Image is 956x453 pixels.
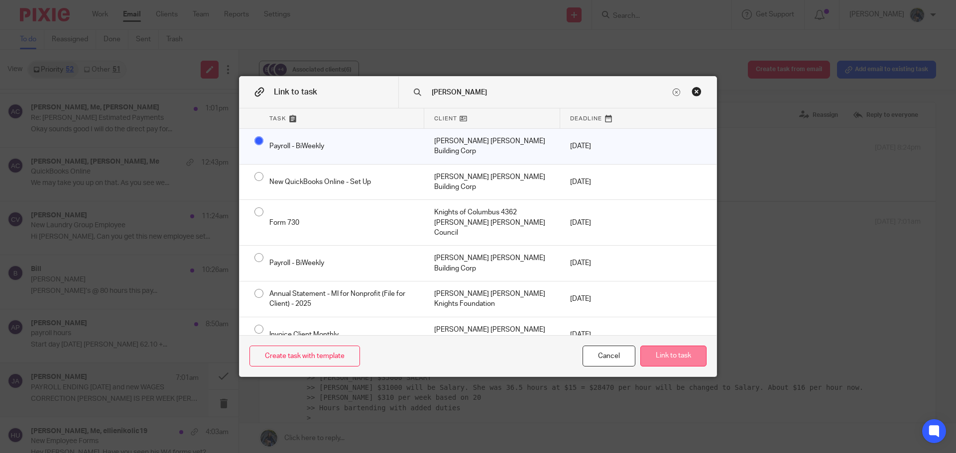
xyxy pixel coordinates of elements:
div: Mark as done [424,317,560,353]
div: [DATE] [560,317,638,353]
div: Annual Statement - MI for Nonprofit (File for Client) - 2025 [259,281,424,317]
div: Payroll - BiWeekly [259,129,424,164]
div: [DATE] [560,246,638,281]
span: Deadline [570,114,602,123]
div: [DATE] [560,281,638,317]
div: Form 730 [259,200,424,245]
div: Close this dialog window [583,346,635,367]
div: Mark as done [424,129,560,164]
div: [DATE] [560,200,638,245]
div: [DATE] [560,165,638,200]
div: [DATE] [560,129,638,164]
div: Close this dialog window [692,87,702,96]
div: Mark as done [424,165,560,200]
div: Mark as done [424,246,560,281]
input: Search task name or client... [431,87,670,98]
span: Link to task [274,88,317,96]
span: Task [269,114,286,123]
div: Invoice Client Monthly [259,317,424,353]
div: New QuickBooks Online - Set Up [259,165,424,200]
div: Payroll - BiWeekly [259,246,424,281]
div: Mark as done [424,200,560,245]
a: Create task with template [249,346,360,367]
button: Link to task [640,346,707,367]
span: Client [434,114,457,123]
div: Mark as done [424,281,560,317]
